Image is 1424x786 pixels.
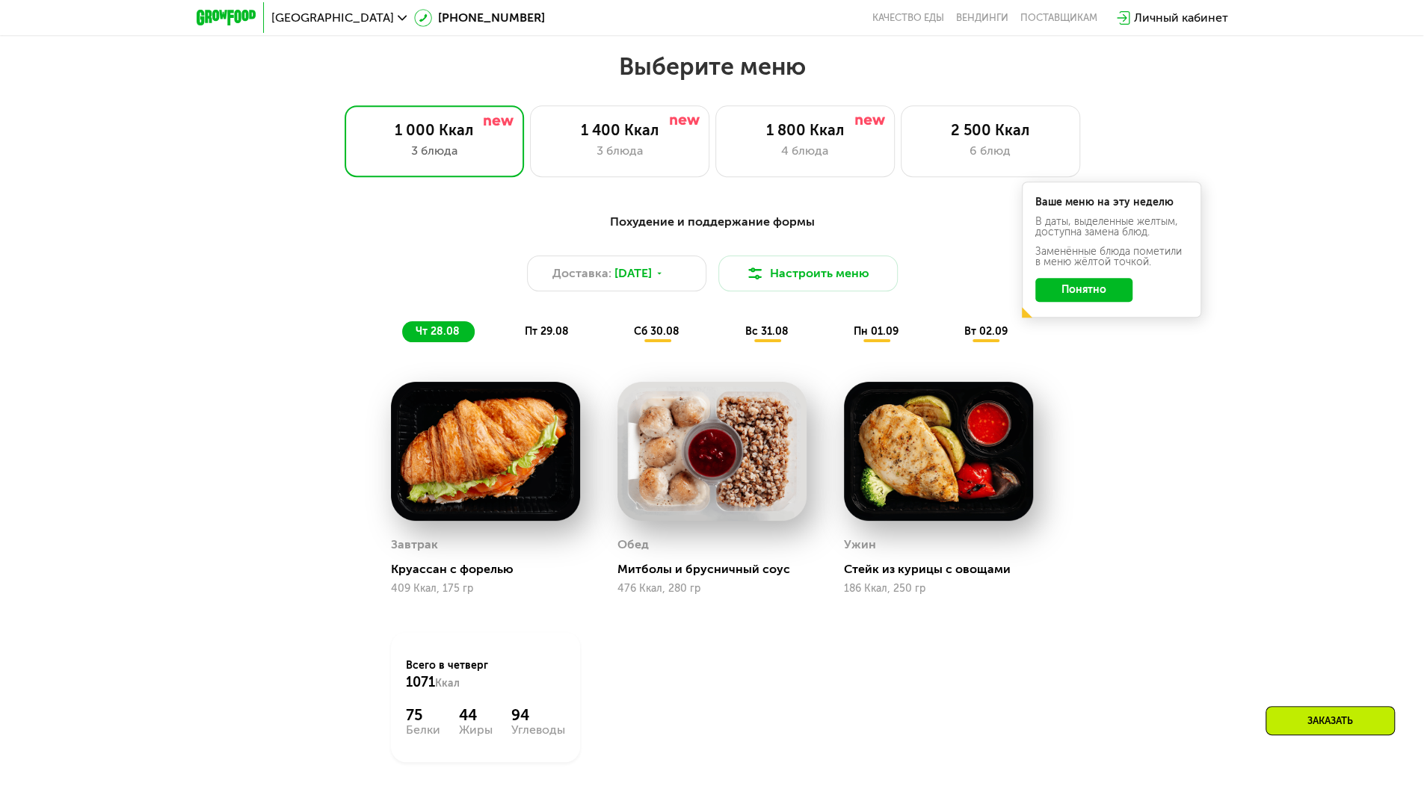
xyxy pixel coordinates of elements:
div: Заказать [1266,706,1395,735]
span: пт 29.08 [525,325,569,338]
span: вт 02.09 [964,325,1007,338]
div: Жиры [459,724,493,736]
span: сб 30.08 [634,325,679,338]
div: 3 блюда [360,142,508,160]
a: Качество еды [872,12,944,24]
button: Понятно [1035,278,1132,302]
div: 6 блюд [916,142,1064,160]
div: 476 Ккал, 280 гр [617,583,807,595]
h2: Выберите меню [48,52,1376,81]
a: Вендинги [956,12,1008,24]
div: 94 [511,706,565,724]
span: чт 28.08 [416,325,460,338]
div: Завтрак [391,533,438,556]
div: 4 блюда [731,142,879,160]
div: Белки [406,724,440,736]
div: Всего в четверг [406,658,565,691]
div: 75 [406,706,440,724]
div: Ужин [844,533,876,556]
div: 1 400 Ккал [546,121,694,139]
div: Митболы и брусничный соус [617,562,819,577]
div: Ваше меню на эту неделю [1035,197,1188,208]
div: 409 Ккал, 175 гр [391,583,580,595]
div: 3 блюда [546,142,694,160]
div: поставщикам [1020,12,1097,24]
div: 1 800 Ккал [731,121,879,139]
div: 186 Ккал, 250 гр [844,583,1033,595]
div: 2 500 Ккал [916,121,1064,139]
div: Углеводы [511,724,565,736]
button: Настроить меню [718,256,898,291]
div: В даты, выделенные желтым, доступна замена блюд. [1035,217,1188,238]
span: Доставка: [552,264,611,282]
div: Похудение и поддержание формы [270,213,1155,232]
div: 1 000 Ккал [360,121,508,139]
div: Личный кабинет [1134,9,1228,27]
div: Круассан с форелью [391,562,592,577]
span: пн 01.09 [854,325,899,338]
div: Обед [617,533,649,556]
span: [GEOGRAPHIC_DATA] [271,12,394,24]
div: Стейк из курицы с овощами [844,562,1045,577]
span: Ккал [435,677,460,690]
span: 1071 [406,674,435,690]
span: вс 31.08 [745,325,789,338]
div: Заменённые блюда пометили в меню жёлтой точкой. [1035,247,1188,267]
span: [DATE] [614,264,652,282]
a: [PHONE_NUMBER] [414,9,545,27]
div: 44 [459,706,493,724]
